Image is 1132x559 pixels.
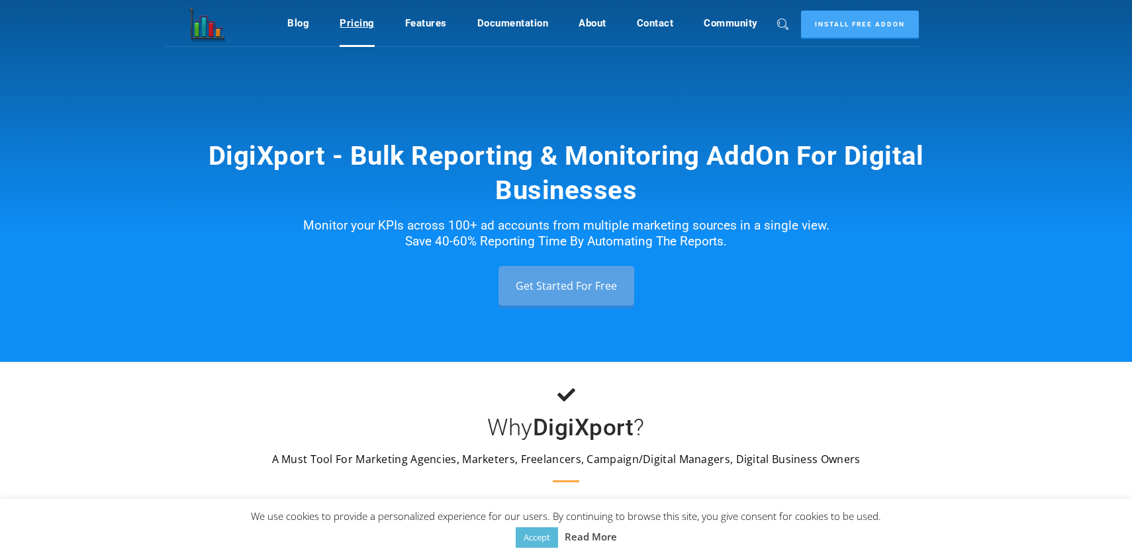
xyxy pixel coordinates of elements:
[579,11,606,36] a: About
[498,266,634,306] a: Get Started For Free
[637,11,674,36] a: Contact
[405,11,447,36] a: Features
[801,11,919,39] a: Install Free Addon
[340,11,375,36] a: Pricing
[477,11,549,36] a: Documentation
[251,509,881,543] span: We use cookies to provide a personalized experience for our users. By continuing to browse this s...
[704,11,758,36] a: Community
[1066,495,1132,559] div: Віджет чату
[189,139,943,208] h1: DigiXport - Bulk Reporting & Monitoring AddOn For Digital Businesses
[1066,495,1132,559] iframe: Chat Widget
[516,527,558,548] a: Accept
[533,414,634,441] b: DigiXport
[287,11,309,36] a: Blog
[565,529,617,544] a: Read More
